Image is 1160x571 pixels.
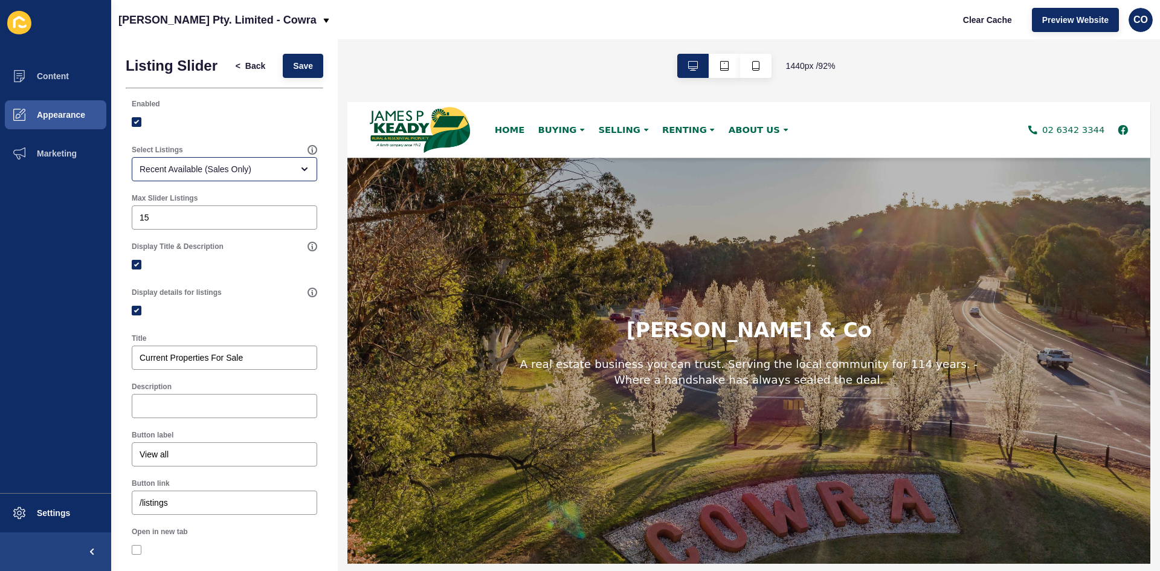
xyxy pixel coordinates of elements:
span: SELLING [272,24,317,36]
button: <Back [225,54,276,78]
label: Enabled [132,99,160,109]
div: ABOUT US [405,24,477,36]
div: SELLING [265,24,333,36]
span: Preview Website [1042,14,1109,26]
span: Clear Cache [963,14,1012,26]
div: RENTING [333,24,405,36]
img: logo [24,5,133,56]
button: Clear Cache [953,8,1022,32]
span: Save [293,60,313,72]
a: HOME [152,24,199,36]
label: Select Listings [132,145,183,155]
label: Title [132,334,146,343]
div: BUYING [199,24,265,36]
span: CO [1133,14,1148,26]
span: < [236,60,240,72]
label: Button label [132,430,173,440]
p: [PERSON_NAME] Pty. Limited - Cowra [118,5,317,35]
label: Display details for listings [132,288,222,297]
span: Back [245,60,265,72]
label: Button link [132,479,170,488]
div: open menu [132,157,317,181]
h1: [PERSON_NAME] & Co [302,234,568,260]
h2: A real estate business you can trust. Serving the local community for 114 years. - Where a handsh... [182,276,687,309]
label: Open in new tab [132,527,188,537]
a: logo [24,3,133,57]
span: 1440 px / 92 % [786,60,836,72]
button: Save [283,54,323,78]
h1: Listing Slider [126,57,217,74]
span: ABOUT US [413,24,468,36]
span: 02 6342 3344 [753,23,820,37]
label: Display Title & Description [132,242,224,251]
a: 02 6342 3344 [738,25,820,36]
span: RENTING [341,24,389,36]
span: BUYING [207,24,248,36]
a: facebook [835,25,846,36]
button: Preview Website [1032,8,1119,32]
label: Max Slider Listings [132,193,198,203]
label: Description [132,382,172,392]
